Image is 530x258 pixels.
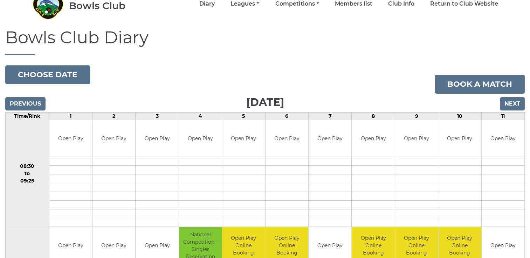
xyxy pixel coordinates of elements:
[395,112,438,120] td: 9
[92,120,135,157] td: Open Play
[136,112,179,120] td: 3
[438,112,481,120] td: 10
[435,75,525,94] a: Book a match
[395,120,438,157] td: Open Play
[266,120,308,157] td: Open Play
[179,120,222,157] td: Open Play
[308,112,351,120] td: 7
[222,120,265,157] td: Open Play
[500,97,525,110] input: Next
[49,120,92,157] td: Open Play
[179,112,222,120] td: 4
[92,112,135,120] td: 2
[222,112,265,120] td: 5
[49,112,92,120] td: 1
[5,28,525,55] h1: Bowls Club Diary
[136,120,178,157] td: Open Play
[352,112,395,120] td: 8
[5,97,46,110] input: Previous
[6,120,49,227] td: 08:30 to 09:25
[309,120,351,157] td: Open Play
[265,112,308,120] td: 6
[6,112,49,120] td: Time/Rink
[438,120,481,157] td: Open Play
[352,120,394,157] td: Open Play
[5,65,90,84] button: Choose date
[482,120,525,157] td: Open Play
[481,112,525,120] td: 11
